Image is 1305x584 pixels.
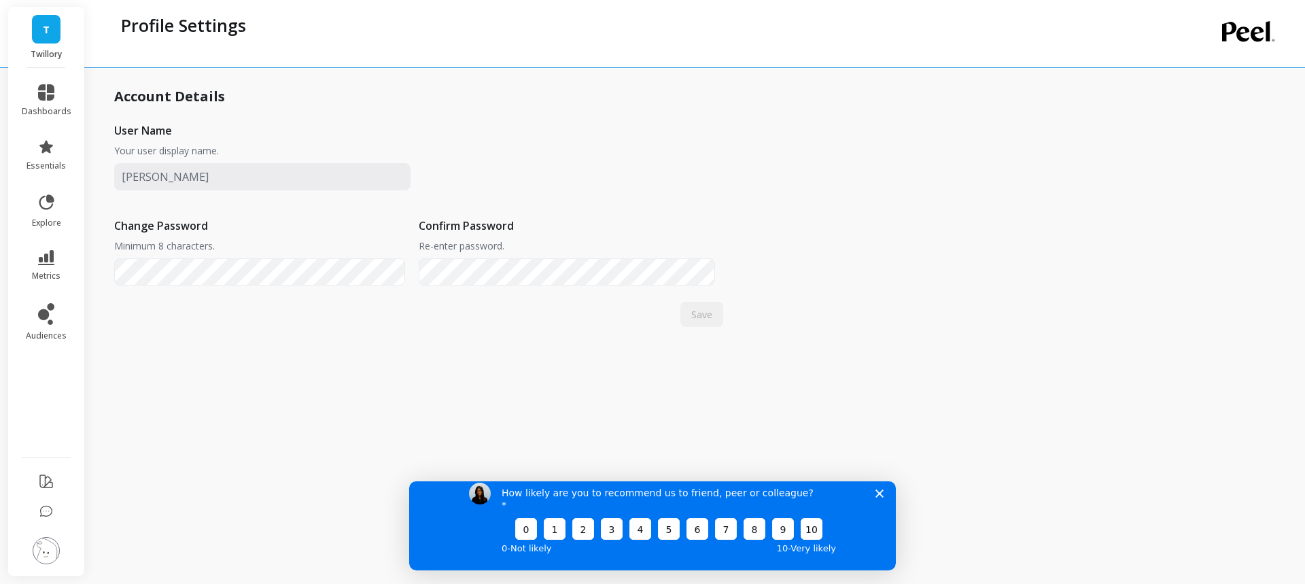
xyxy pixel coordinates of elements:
[114,122,172,139] p: User Name
[33,537,60,564] img: profile picture
[409,481,896,570] iframe: Survey by Kateryna from Peel
[32,218,61,228] span: explore
[22,49,71,60] p: Twillory
[43,22,50,37] span: T
[32,271,60,281] span: metrics
[114,144,219,158] p: Your user display name.
[114,239,215,253] p: Minimum 8 characters.
[114,218,208,234] p: Change Password
[121,14,246,37] p: Profile Settings
[419,218,514,234] p: Confirm Password
[26,330,67,341] span: audiences
[114,87,225,106] h1: Account Details
[22,106,71,117] span: dashboards
[27,160,66,171] span: essentials
[419,239,504,253] p: Re-enter password.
